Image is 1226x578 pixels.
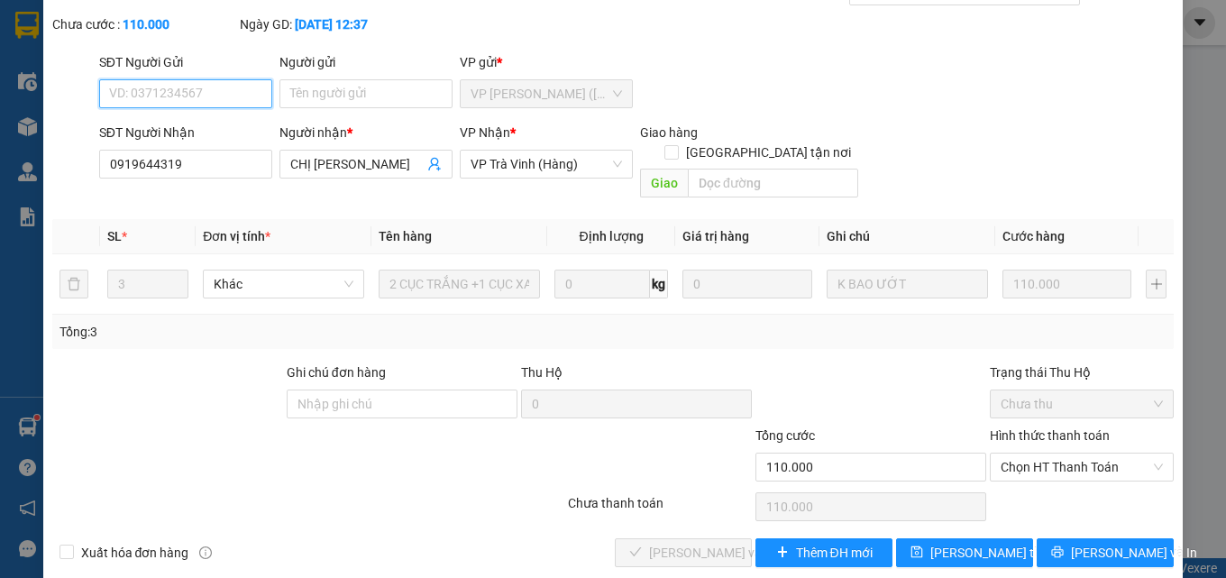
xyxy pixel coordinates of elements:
[427,157,442,171] span: user-add
[279,123,453,142] div: Người nhận
[203,229,270,243] span: Đơn vị tính
[287,390,517,418] input: Ghi chú đơn hàng
[819,219,995,254] th: Ghi chú
[37,35,256,52] span: VP [PERSON_NAME] (Hàng) -
[295,17,368,32] b: [DATE] 12:37
[796,543,873,563] span: Thêm ĐH mới
[580,229,644,243] span: Định lượng
[214,271,353,298] span: Khác
[279,52,453,72] div: Người gửi
[1002,229,1065,243] span: Cước hàng
[1002,270,1132,298] input: 0
[566,493,754,525] div: Chưa thanh toán
[650,270,668,298] span: kg
[990,362,1174,382] div: Trạng thái Thu Hộ
[910,546,923,560] span: save
[682,229,749,243] span: Giá trị hàng
[776,546,789,560] span: plus
[240,14,424,34] div: Ngày GD:
[99,123,272,142] div: SĐT Người Nhận
[99,52,272,72] div: SĐT Người Gửi
[990,428,1110,443] label: Hình thức thanh toán
[107,229,122,243] span: SL
[379,229,432,243] span: Tên hàng
[60,10,209,27] strong: BIÊN NHẬN GỬI HÀNG
[1001,390,1163,417] span: Chưa thu
[7,117,43,134] span: GIAO:
[460,52,633,72] div: VP gửi
[1146,270,1167,298] button: plus
[1001,454,1163,481] span: Chọn HT Thanh Toán
[7,97,147,115] span: 0354742241 -
[379,270,540,298] input: VD: Bàn, Ghế
[287,365,386,380] label: Ghi chú đơn hàng
[7,60,181,95] span: VP [PERSON_NAME] ([GEOGRAPHIC_DATA])
[755,538,892,567] button: plusThêm ĐH mới
[96,97,147,115] span: phương
[688,169,858,197] input: Dọc đường
[52,14,236,34] div: Chưa cước :
[460,125,510,140] span: VP Nhận
[7,60,263,95] p: NHẬN:
[1037,538,1174,567] button: printer[PERSON_NAME] và In
[679,142,858,162] span: [GEOGRAPHIC_DATA] tận nơi
[896,538,1033,567] button: save[PERSON_NAME] thay đổi
[224,35,256,52] span: châu
[199,546,212,559] span: info-circle
[615,538,752,567] button: check[PERSON_NAME] và Giao hàng
[640,125,698,140] span: Giao hàng
[59,270,88,298] button: delete
[1071,543,1197,563] span: [PERSON_NAME] và In
[1051,546,1064,560] span: printer
[827,270,988,298] input: Ghi Chú
[123,17,169,32] b: 110.000
[74,543,197,563] span: Xuất hóa đơn hàng
[59,322,475,342] div: Tổng: 3
[471,80,622,107] span: VP Trần Phú (Hàng)
[930,543,1075,563] span: [PERSON_NAME] thay đổi
[640,169,688,197] span: Giao
[471,151,622,178] span: VP Trà Vinh (Hàng)
[755,428,815,443] span: Tổng cước
[7,35,263,52] p: GỬI:
[682,270,812,298] input: 0
[521,365,563,380] span: Thu Hộ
